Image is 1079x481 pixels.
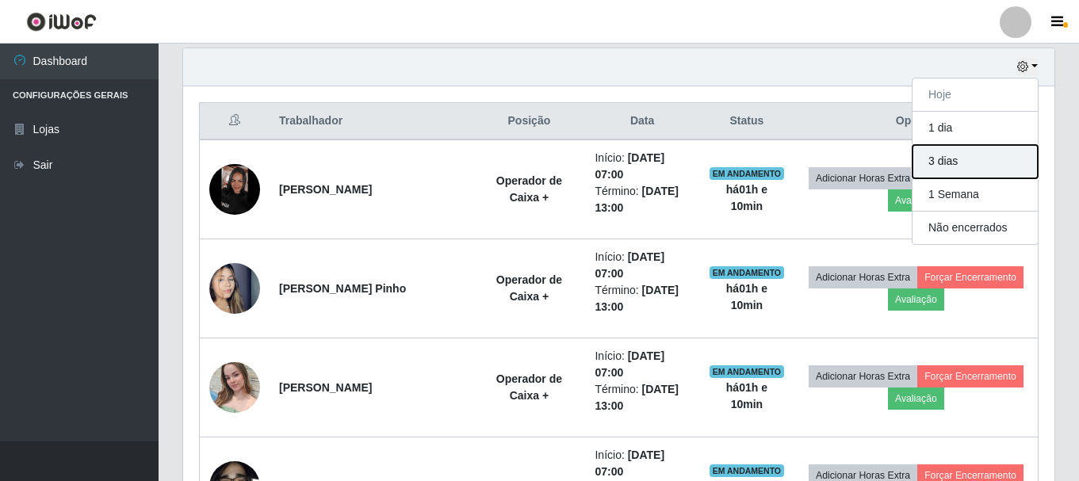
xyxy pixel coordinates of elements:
[917,365,1024,387] button: Forçar Encerramento
[710,266,785,279] span: EM ANDAMENTO
[585,103,698,140] th: Data
[888,189,944,212] button: Avaliação
[595,151,664,181] time: [DATE] 07:00
[888,387,944,410] button: Avaliação
[496,174,562,204] strong: Operador de Caixa +
[913,145,1038,178] button: 3 dias
[595,449,664,478] time: [DATE] 07:00
[726,381,767,410] strong: há 01 h e 10 min
[496,273,562,303] strong: Operador de Caixa +
[595,183,689,216] li: Término:
[595,447,689,480] li: Início:
[699,103,794,140] th: Status
[595,349,664,379] time: [DATE] 07:00
[913,178,1038,212] button: 1 Semana
[794,103,1039,140] th: Opções
[270,103,473,140] th: Trabalhador
[209,243,260,334] img: 1742004720131.jpeg
[595,282,689,315] li: Término:
[209,353,260,421] img: 1743980608133.jpeg
[809,167,917,189] button: Adicionar Horas Extra
[473,103,585,140] th: Posição
[913,112,1038,145] button: 1 dia
[209,164,260,215] img: 1654735037809.jpeg
[917,266,1024,288] button: Forçar Encerramento
[279,183,372,196] strong: [PERSON_NAME]
[809,365,917,387] button: Adicionar Horas Extra
[710,167,785,180] span: EM ANDAMENTO
[595,381,689,414] li: Término:
[595,249,689,282] li: Início:
[279,381,372,394] strong: [PERSON_NAME]
[595,150,689,183] li: Início:
[26,12,97,32] img: CoreUI Logo
[710,464,785,477] span: EM ANDAMENTO
[809,266,917,288] button: Adicionar Horas Extra
[595,348,689,381] li: Início:
[279,282,406,295] strong: [PERSON_NAME] Pinho
[710,365,785,378] span: EM ANDAMENTO
[888,288,944,311] button: Avaliação
[726,183,767,212] strong: há 01 h e 10 min
[496,372,562,402] strong: Operador de Caixa +
[913,212,1038,244] button: Não encerrados
[726,282,767,311] strong: há 01 h e 10 min
[595,250,664,280] time: [DATE] 07:00
[913,78,1038,112] button: Hoje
